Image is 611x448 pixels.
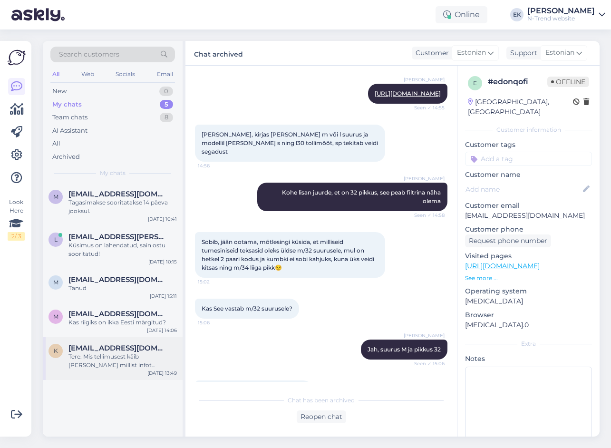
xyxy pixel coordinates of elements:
p: Customer phone [465,224,592,234]
div: AI Assistant [52,126,87,136]
span: m [53,313,58,320]
span: Chat has been archived [288,396,355,405]
p: Browser [465,310,592,320]
div: Look Here [8,198,25,241]
span: Seen ✓ 15:06 [409,360,445,367]
span: Offline [547,77,589,87]
div: 2 / 3 [8,232,25,241]
span: My chats [100,169,126,177]
div: Email [155,68,175,80]
div: Request phone number [465,234,551,247]
div: All [52,139,60,148]
div: # edonqofi [488,76,547,88]
div: [GEOGRAPHIC_DATA], [GEOGRAPHIC_DATA] [468,97,573,117]
p: Customer email [465,201,592,211]
div: Küsimus on lahendatud, sain ostu sooritatud! [68,241,177,258]
span: marju.saviauk@mail.ee [68,310,167,318]
div: [DATE] 14:06 [147,327,177,334]
div: 8 [160,113,173,122]
span: Seen ✓ 14:55 [409,104,445,111]
span: [PERSON_NAME], kirjas [PERSON_NAME] m või l suurus ja modellil [PERSON_NAME] s ning l30 tollimõõt... [202,131,379,155]
span: 15:06 [198,319,233,326]
div: Reopen chat [297,410,346,423]
p: Visited pages [465,251,592,261]
p: [EMAIL_ADDRESS][DOMAIN_NAME] [465,211,592,221]
p: Operating system [465,286,592,296]
div: [DATE] 10:41 [148,215,177,223]
p: [MEDICAL_DATA].0 [465,320,592,330]
img: Askly Logo [8,49,26,67]
span: 15:02 [198,278,233,285]
div: [DATE] 15:11 [150,292,177,300]
div: Extra [465,340,592,348]
div: Tänud [68,284,177,292]
div: EK [510,8,524,21]
a: [URL][DOMAIN_NAME] [465,262,540,270]
span: m [53,193,58,200]
span: maris.magedi@gmail.com [68,190,167,198]
div: My chats [52,100,82,109]
div: Online [436,6,487,23]
span: Kas See vastab m/32 suurusele? [202,305,292,312]
span: Estonian [545,48,574,58]
div: Tagasimakse sooritatakse 14 päeva jooksul. [68,198,177,215]
div: Customer [412,48,449,58]
span: [PERSON_NAME] [404,332,445,339]
div: All [50,68,61,80]
span: k [54,347,58,354]
div: 5 [160,100,173,109]
a: [PERSON_NAME]N-Trend website [527,7,605,22]
span: l [54,236,58,243]
span: Jah, suurus M ja pikkus 32 [368,346,441,353]
div: [DATE] 13:49 [147,370,177,377]
div: Web [79,68,96,80]
span: [PERSON_NAME] [404,76,445,83]
div: [DATE] 10:15 [148,258,177,265]
div: Kas riigiks on ikka Eesti märgitud? [68,318,177,327]
span: [PERSON_NAME] [404,175,445,182]
input: Add a tag [465,152,592,166]
span: Search customers [59,49,119,59]
p: See more ... [465,274,592,282]
div: Archived [52,152,80,162]
span: Kohe lisan juurde, et on 32 pikkus, see peab filtrina näha olema [282,189,442,205]
div: Support [506,48,537,58]
p: [MEDICAL_DATA] [465,296,592,306]
div: New [52,87,67,96]
div: N-Trend website [527,15,595,22]
p: Customer tags [465,140,592,150]
div: Tere. Mis tellimusest käib [PERSON_NAME] millist infot täpsemalt? [68,352,177,370]
span: lily.roop@mail.ee [68,233,167,241]
div: 0 [159,87,173,96]
div: [PERSON_NAME] [527,7,595,15]
p: Notes [465,354,592,364]
span: Estonian [457,48,486,58]
a: [URL][DOMAIN_NAME] [375,90,441,97]
input: Add name [466,184,581,195]
span: Sobib, jään ootama, mõtlesingi küsida, et milliseid tumesiniseid teksasid oleks üldse m/32 suurus... [202,238,376,271]
div: Customer information [465,126,592,134]
div: Team chats [52,113,87,122]
p: Customer name [465,170,592,180]
span: Seen ✓ 14:58 [409,212,445,219]
label: Chat archived [194,47,243,59]
span: merliis.kustmann@gmail.com [68,275,167,284]
div: Socials [114,68,137,80]
span: 14:56 [198,162,233,169]
span: kristinap94@gmail.com [68,344,167,352]
span: e [473,79,477,87]
span: m [53,279,58,286]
